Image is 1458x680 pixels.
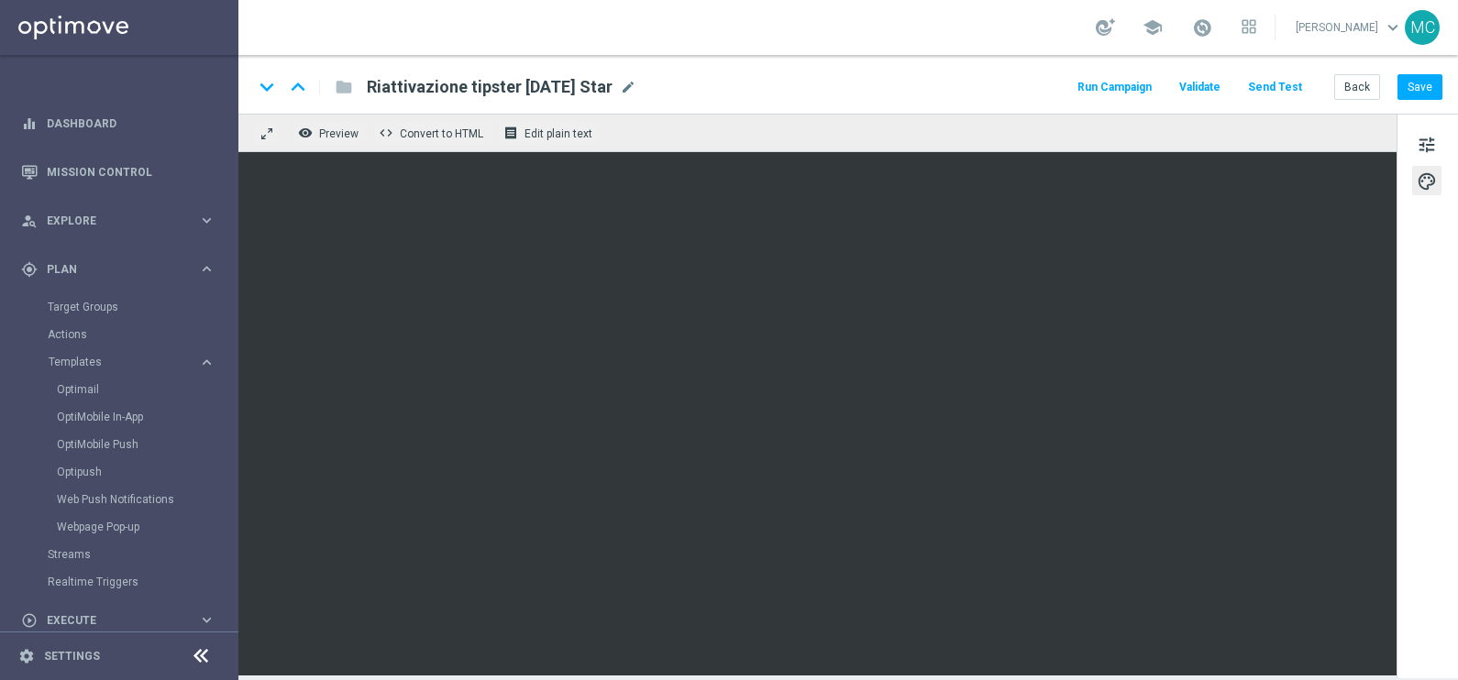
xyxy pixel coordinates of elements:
a: Realtime Triggers [48,575,191,589]
div: Explore [21,213,198,229]
a: OptiMobile Push [57,437,191,452]
div: Execute [21,612,198,629]
a: Optimail [57,382,191,397]
div: Mission Control [21,148,215,196]
div: Templates [48,348,237,541]
i: remove_red_eye [298,126,313,140]
div: Templates [49,356,198,367]
button: Templates keyboard_arrow_right [48,355,216,369]
button: remove_red_eye Preview [293,121,367,145]
div: Optipush [57,458,237,486]
i: gps_fixed [21,261,38,278]
button: palette [1412,166,1441,195]
a: Optipush [57,465,191,479]
span: Validate [1179,81,1221,93]
div: Actions [48,321,237,348]
button: Run Campaign [1075,75,1154,100]
div: Realtime Triggers [48,568,237,596]
button: Validate [1176,75,1223,100]
span: Preview [319,127,359,140]
i: keyboard_arrow_right [198,260,215,278]
button: Save [1397,74,1442,100]
i: settings [18,648,35,664]
i: keyboard_arrow_right [198,611,215,629]
button: gps_fixed Plan keyboard_arrow_right [20,262,216,277]
span: Templates [49,356,180,367]
div: Target Groups [48,293,237,321]
span: Execute [47,615,198,626]
a: Target Groups [48,300,191,314]
i: keyboard_arrow_right [198,212,215,229]
div: Web Push Notifications [57,486,237,513]
i: person_search [21,213,38,229]
button: receipt Edit plain text [499,121,601,145]
button: play_circle_outline Execute keyboard_arrow_right [20,613,216,628]
button: person_search Explore keyboard_arrow_right [20,214,216,228]
i: keyboard_arrow_up [284,73,312,101]
a: Web Push Notifications [57,492,191,507]
div: Optimail [57,376,237,403]
span: palette [1417,170,1437,193]
span: Convert to HTML [400,127,483,140]
button: equalizer Dashboard [20,116,216,131]
span: school [1143,17,1163,38]
span: Explore [47,215,198,226]
i: equalizer [21,115,38,132]
div: Streams [48,541,237,568]
span: Plan [47,264,198,275]
div: OptiMobile Push [57,431,237,458]
i: receipt [503,126,518,140]
span: mode_edit [620,79,636,95]
span: tune [1417,133,1437,157]
button: Mission Control [20,165,216,180]
button: tune [1412,129,1441,159]
a: Webpage Pop-up [57,520,191,534]
a: [PERSON_NAME]keyboard_arrow_down [1294,14,1405,41]
div: Dashboard [21,99,215,148]
div: Webpage Pop-up [57,513,237,541]
div: Plan [21,261,198,278]
i: keyboard_arrow_right [198,354,215,371]
button: Send Test [1245,75,1305,100]
button: Back [1334,74,1380,100]
a: OptiMobile In-App [57,410,191,424]
div: OptiMobile In-App [57,403,237,431]
a: Dashboard [47,99,215,148]
a: Streams [48,547,191,562]
div: MC [1405,10,1440,45]
a: Mission Control [47,148,215,196]
a: Actions [48,327,191,342]
span: code [379,126,393,140]
a: Settings [44,651,100,662]
span: keyboard_arrow_down [1383,17,1403,38]
i: keyboard_arrow_down [253,73,281,101]
span: Edit plain text [525,127,592,140]
i: play_circle_outline [21,612,38,629]
span: Riattivazione tipster 29.08.2025 Star [367,76,613,98]
button: code Convert to HTML [374,121,492,145]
